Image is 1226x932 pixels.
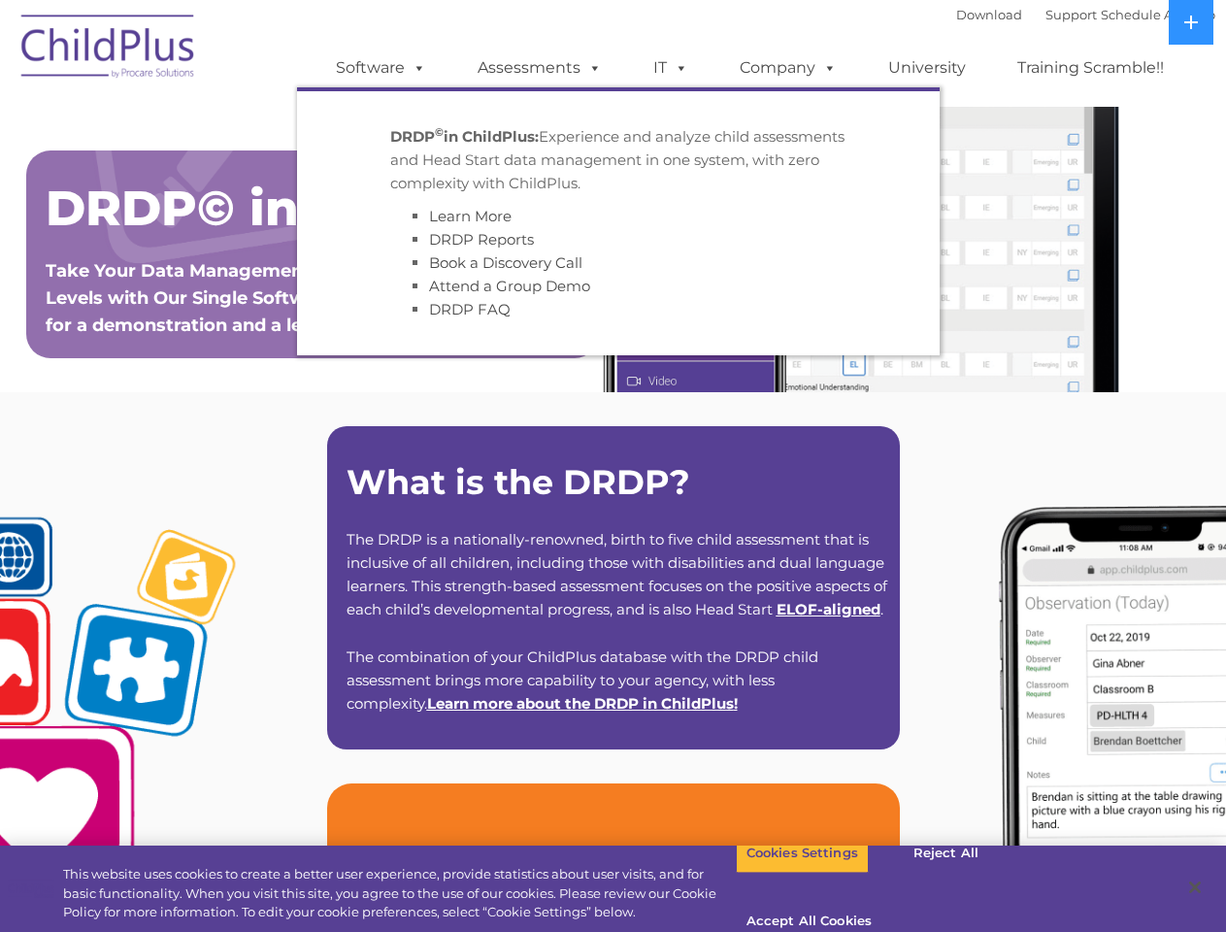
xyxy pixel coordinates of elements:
span: DRDP© in ChildPlus [46,179,560,238]
p: Experience and analyze child assessments and Head Start data management in one system, with zero ... [390,125,846,195]
span: The DRDP is a nationally-renowned, birth to five child assessment that is inclusive of all childr... [347,530,887,618]
a: Training Scramble!! [998,49,1183,87]
span: The combination of your ChildPlus database with the DRDP child assessment brings more capability ... [347,648,818,713]
a: DRDP FAQ [429,300,511,318]
span: Take Your Data Management and Assessments to New Levels with Our Single Software Solutionnstratio... [46,260,575,336]
img: ChildPlus by Procare Solutions [12,1,206,98]
button: Cookies Settings [736,833,869,874]
a: Assessments [458,49,621,87]
button: Close [1174,866,1216,909]
sup: © [435,125,444,139]
a: ELOF-aligned [777,600,880,618]
a: Learn More [429,207,512,225]
a: Download [956,7,1022,22]
a: Learn more about the DRDP in ChildPlus [427,694,734,713]
a: Attend a Group Demo [429,277,590,295]
strong: What is the DRDP? [347,461,690,503]
a: DRDP Reports [429,230,534,249]
font: | [956,7,1215,22]
span: ! [427,694,738,713]
button: Reject All [885,833,1007,874]
div: This website uses cookies to create a better user experience, provide statistics about user visit... [63,865,736,922]
a: University [869,49,985,87]
a: Schedule A Demo [1101,7,1215,22]
a: Company [720,49,856,87]
a: Support [1045,7,1097,22]
a: Book a Discovery Call [429,253,582,272]
a: IT [634,49,708,87]
a: Software [316,49,446,87]
strong: DRDP in ChildPlus: [390,127,539,146]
